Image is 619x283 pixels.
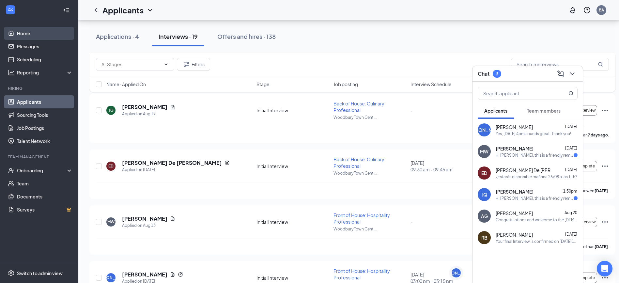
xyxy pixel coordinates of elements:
[496,152,574,158] div: Hi [PERSON_NAME], this is a friendly reminder. Please select a meeting time slot for your Front o...
[595,244,608,249] b: [DATE]
[480,148,488,155] div: MW
[178,272,183,277] svg: Reapply
[17,167,67,174] div: Onboarding
[122,103,167,111] h5: [PERSON_NAME]
[17,270,63,276] div: Switch to admin view
[410,166,484,173] span: 09:30 am - 09:45 am
[527,108,561,114] span: Team members
[170,272,175,277] svg: Document
[563,189,577,194] span: 1:30pm
[63,7,70,13] svg: Collapse
[565,167,577,172] span: [DATE]
[565,232,577,237] span: [DATE]
[440,270,473,276] div: [PERSON_NAME]
[122,159,222,166] h5: [PERSON_NAME] De [PERSON_NAME]
[601,274,609,282] svg: Ellipses
[557,70,565,78] svg: ComposeMessage
[17,27,73,40] a: Home
[410,219,413,225] span: -
[496,124,533,130] span: [PERSON_NAME]
[569,6,577,14] svg: Notifications
[496,210,533,216] span: [PERSON_NAME]
[8,86,71,91] div: Hiring
[122,271,167,278] h5: [PERSON_NAME]
[565,210,577,215] span: Aug 20
[567,69,578,79] button: ChevronDown
[478,87,555,100] input: Search applicant
[217,32,276,40] div: Offers and hires · 138
[256,81,270,87] span: Stage
[256,219,330,225] div: Initial Interview
[496,231,533,238] span: [PERSON_NAME]
[588,133,608,137] b: 7 days ago
[94,275,128,280] div: [PERSON_NAME]
[256,275,330,281] div: Initial Interview
[256,107,330,114] div: Initial Interview
[333,115,407,120] p: Woodbury Town Cent ...
[333,170,407,176] p: Woodbury Town Cent ...
[511,58,609,71] input: Search in interviews
[333,81,358,87] span: Job posting
[599,7,604,13] div: BA
[122,166,230,173] div: Applied on [DATE]
[101,61,161,68] input: All Stages
[333,268,390,280] span: Front of House: Hospitality Professional
[17,40,73,53] a: Messages
[410,160,484,173] div: [DATE]
[8,69,14,76] svg: Analysis
[333,212,390,225] span: Front of House: Hospitality Professional
[484,108,507,114] span: Applicants
[478,70,489,77] h3: Chat
[8,154,71,160] div: Team Management
[146,6,154,14] svg: ChevronDown
[122,222,175,229] div: Applied on Aug 13
[106,81,146,87] span: Name · Applied On
[410,107,413,113] span: -
[333,226,407,232] p: Woodbury Town Cent ...
[496,239,578,244] div: Your final Interview is confirmed on [DATE]11:00 AM
[601,218,609,226] svg: Ellipses
[8,270,14,276] svg: Settings
[170,104,175,110] svg: Document
[122,111,175,117] div: Applied on Aug 19
[481,170,487,176] div: ED
[177,58,210,71] button: Filter Filters
[583,6,591,14] svg: QuestionInfo
[92,6,100,14] a: ChevronLeft
[17,134,73,148] a: Talent Network
[170,216,175,221] svg: Document
[159,32,198,40] div: Interviews · 19
[17,53,73,66] a: Scheduling
[565,146,577,150] span: [DATE]
[496,131,571,136] div: Yes, [DATE] 4pm sounds great. Thank you!
[496,145,534,152] span: [PERSON_NAME]
[496,174,577,180] div: ¿Estarás disponible mañana 26/08 a las 11h?
[597,261,612,276] div: Open Intercom Messenger
[163,62,169,67] svg: ChevronDown
[17,177,73,190] a: Team
[96,32,139,40] div: Applications · 4
[17,69,73,76] div: Reporting
[107,219,115,225] div: MW
[333,101,384,113] span: Back of House: Culinary Professional
[102,5,144,16] h1: Applicants
[555,69,566,79] button: ComposeMessage
[7,7,14,13] svg: WorkstreamLogo
[496,196,574,201] div: Hi [PERSON_NAME], this is a friendly reminder. Your meeting with [DEMOGRAPHIC_DATA]-fil-A for Fro...
[481,213,488,219] div: AG
[496,167,554,173] span: [PERSON_NAME] De [PERSON_NAME]
[8,167,14,174] svg: UserCheck
[109,107,114,113] div: JG
[17,190,73,203] a: Documents
[595,188,608,193] b: [DATE]
[565,124,577,129] span: [DATE]
[601,106,609,114] svg: Ellipses
[17,108,73,121] a: Sourcing Tools
[122,215,167,222] h5: [PERSON_NAME]
[17,203,73,216] a: SurveysCrown
[496,188,534,195] span: [PERSON_NAME]
[496,71,498,76] div: 3
[568,70,576,78] svg: ChevronDown
[496,217,578,223] div: Congratulations and welcome to the [DEMOGRAPHIC_DATA]-fil-A family!! There is important info you ...
[568,91,574,96] svg: MagnifyingGlass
